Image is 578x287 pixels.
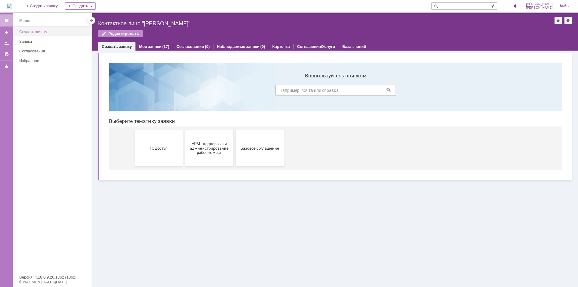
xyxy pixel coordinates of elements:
[564,17,572,24] div: Сделать домашней страницей
[19,275,85,279] div: Версия: 4.18.0.9.26.1362 (1362)
[526,2,553,6] span: [PERSON_NAME]
[205,44,210,49] div: (0)
[2,28,11,37] a: Создать заявку
[272,44,290,49] a: Карточка
[162,44,169,49] div: (17)
[171,15,292,21] label: Воспользуйтесь поиском
[98,20,555,27] div: Контактное лицо "[PERSON_NAME]"
[297,44,335,49] a: Соглашения/Услуги
[132,72,180,108] button: Базовое соглашение
[260,44,265,49] div: (0)
[19,30,88,34] div: Создать заявку
[19,49,88,53] div: Согласования
[7,4,12,8] a: Перейти на домашнюю страницу
[17,46,90,56] a: Согласования
[17,37,90,46] a: Заявки
[5,60,458,66] header: Выберите тематику заявки
[83,83,127,97] span: АРМ - поддержка и администрирование рабочих мест
[19,58,81,63] div: Избранное
[19,39,88,44] div: Заявки
[81,72,129,108] button: АРМ - поддержка и администрирование рабочих мест
[526,6,553,10] span: [PERSON_NAME]
[491,3,497,8] span: Расширенный поиск
[342,44,366,49] a: База знаний
[17,27,90,36] a: Создать заявку
[555,17,562,24] div: Добавить в избранное
[65,2,96,10] div: Создать
[2,49,11,59] a: Мои согласования
[176,44,204,49] a: Согласования
[88,17,95,24] div: Скрыть меню
[30,72,79,108] button: 1С доступ
[7,4,12,8] img: logo
[217,44,259,49] a: Наблюдаемые заявки
[102,44,132,49] a: Создать заявку
[19,17,30,24] div: Меню
[133,88,178,92] span: Базовое соглашение
[139,44,161,49] a: Мои заявки
[19,280,85,284] div: © NAUMEN [DATE]-[DATE]
[2,39,11,48] a: Мои заявки
[171,27,292,38] input: Например, почта или справка
[32,88,77,92] span: 1С доступ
